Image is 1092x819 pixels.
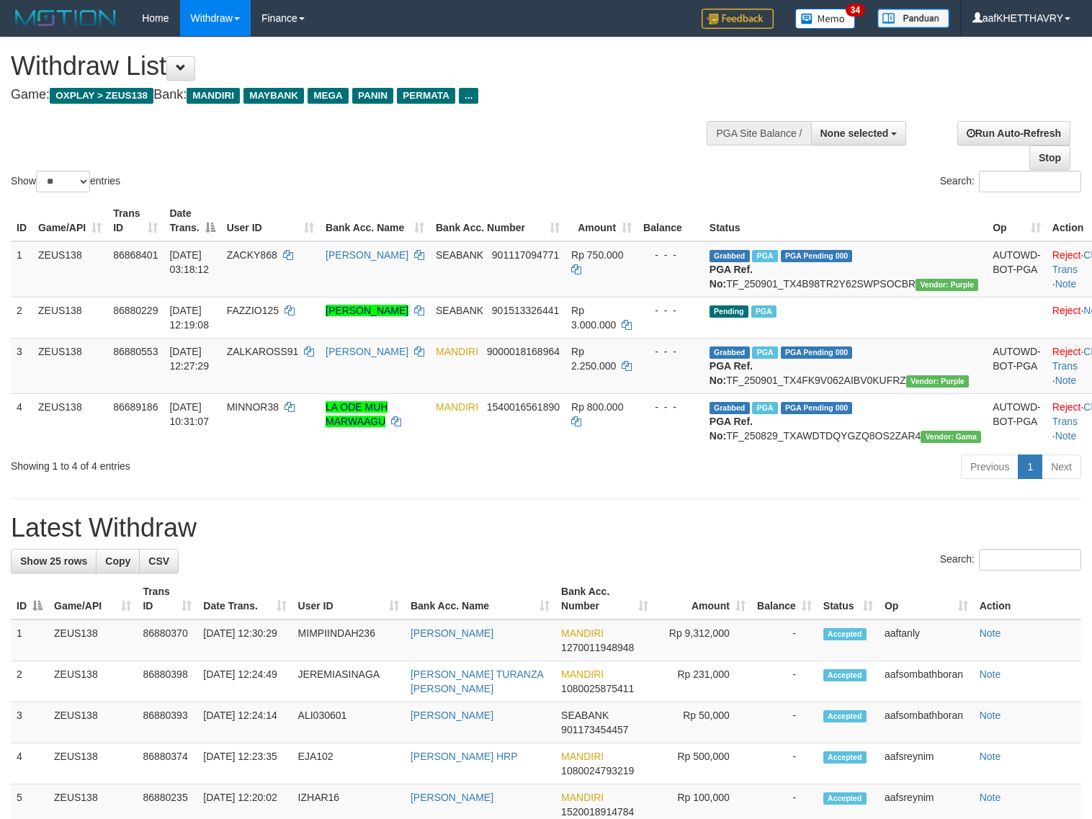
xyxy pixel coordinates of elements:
span: Copy 901117094771 to clipboard [492,249,559,261]
td: - [751,661,818,702]
td: AUTOWD-BOT-PGA [987,393,1047,449]
a: Reject [1052,305,1081,316]
a: [PERSON_NAME] TURANZA [PERSON_NAME] [411,668,543,694]
span: 86689186 [113,401,158,413]
td: 86880393 [137,702,197,743]
td: AUTOWD-BOT-PGA [987,338,1047,393]
td: JEREMIASINAGA [292,661,405,702]
span: Accepted [823,628,867,640]
span: [DATE] 12:27:29 [169,346,209,372]
a: Note [1055,278,1077,290]
td: 4 [11,743,48,784]
span: FAZZIO125 [227,305,279,316]
a: [PERSON_NAME] [411,792,493,803]
span: PGA Pending [781,250,853,262]
span: Accepted [823,792,867,805]
td: aafsreynim [879,743,974,784]
span: 86868401 [113,249,158,261]
span: ZACKY868 [227,249,277,261]
span: Rp 800.000 [571,401,623,413]
td: ZEUS138 [32,241,107,297]
span: Vendor URL: https://trx4.1velocity.biz [906,375,969,388]
span: Copy 1270011948948 to clipboard [561,642,634,653]
th: Bank Acc. Number: activate to sort column ascending [430,200,565,241]
a: Run Auto-Refresh [957,121,1070,146]
span: MANDIRI [561,668,604,680]
span: Copy 901173454457 to clipboard [561,724,628,735]
span: Copy 901513326441 to clipboard [492,305,559,316]
span: Copy 9000018168964 to clipboard [487,346,560,357]
a: [PERSON_NAME] [326,346,408,357]
span: MANDIRI [187,88,240,104]
th: Bank Acc. Number: activate to sort column ascending [555,578,654,619]
span: Pending [710,305,748,318]
a: CSV [139,549,179,573]
span: 86880229 [113,305,158,316]
td: - [751,619,818,661]
span: Vendor URL: https://trx31.1velocity.biz [921,431,981,443]
a: Note [980,792,1001,803]
td: ZEUS138 [32,393,107,449]
th: Amount: activate to sort column ascending [654,578,751,619]
a: Reject [1052,401,1081,413]
span: MANDIRI [436,346,478,357]
a: 1 [1018,455,1042,479]
span: Copy 1080025875411 to clipboard [561,683,634,694]
span: Grabbed [710,346,750,359]
a: Copy [96,549,140,573]
th: Op: activate to sort column ascending [879,578,974,619]
a: Previous [961,455,1019,479]
span: Marked by aafkaynarin [752,402,777,414]
a: Note [980,710,1001,721]
th: Game/API: activate to sort column ascending [48,578,137,619]
span: MINNOR38 [227,401,279,413]
td: 1 [11,241,32,297]
td: aafsombathboran [879,702,974,743]
span: MANDIRI [561,751,604,762]
td: ZEUS138 [48,619,137,661]
th: ID: activate to sort column descending [11,578,48,619]
td: Rp 9,312,000 [654,619,751,661]
th: Op: activate to sort column ascending [987,200,1047,241]
span: [DATE] 03:18:12 [169,249,209,275]
td: 86880374 [137,743,197,784]
th: Date Trans.: activate to sort column descending [164,200,220,241]
th: Bank Acc. Name: activate to sort column ascending [320,200,430,241]
th: Trans ID: activate to sort column ascending [107,200,164,241]
div: - - - [643,344,698,359]
a: [PERSON_NAME] HRP [411,751,518,762]
th: Amount: activate to sort column ascending [565,200,637,241]
td: Rp 231,000 [654,661,751,702]
td: - [751,743,818,784]
a: LA ODE MUH MARWAAGU [326,401,388,427]
a: Note [980,751,1001,762]
td: Rp 500,000 [654,743,751,784]
td: ZEUS138 [32,297,107,338]
span: Copy [105,555,130,567]
span: OXPLAY > ZEUS138 [50,88,153,104]
th: User ID: activate to sort column ascending [221,200,320,241]
td: aafsombathboran [879,661,974,702]
td: MIMPIINDAH236 [292,619,405,661]
div: - - - [643,400,698,414]
span: PGA Pending [781,346,853,359]
a: Note [1055,375,1077,386]
a: Next [1042,455,1081,479]
img: panduan.png [877,9,949,28]
a: Note [980,627,1001,639]
span: PERMATA [397,88,455,104]
span: Rp 3.000.000 [571,305,616,331]
span: None selected [820,127,889,139]
div: Showing 1 to 4 of 4 entries [11,453,444,473]
span: Grabbed [710,250,750,262]
div: PGA Site Balance / [707,121,810,146]
td: ZEUS138 [48,661,137,702]
h1: Withdraw List [11,52,714,81]
td: ZEUS138 [48,743,137,784]
b: PGA Ref. No: [710,264,753,290]
span: Marked by aaftanly [752,346,777,359]
span: SEABANK [436,249,483,261]
th: Action [974,578,1081,619]
th: Balance [637,200,704,241]
span: MANDIRI [561,627,604,639]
